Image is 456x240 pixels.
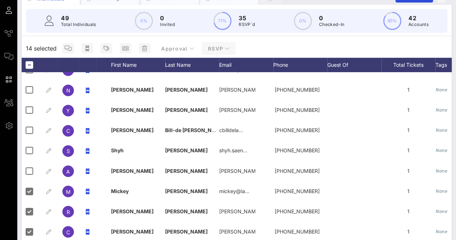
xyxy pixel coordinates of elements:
p: 0 [319,14,345,22]
span: +12024254287 [275,188,320,194]
p: 42 [408,14,429,22]
div: Total Tickets [381,58,435,72]
span: +18056606707 [275,127,320,133]
span: [PERSON_NAME] [111,127,154,133]
div: 1 [381,140,435,161]
p: [PERSON_NAME]@[PERSON_NAME]… [219,80,255,100]
span: RSVP [208,45,230,52]
p: RSVP`d [239,21,255,28]
p: Invited [160,21,175,28]
span: S [67,148,70,154]
p: mickey@la… [219,181,249,201]
span: [PERSON_NAME] [165,188,208,194]
span: [PERSON_NAME] [165,87,208,93]
span: Bill-de [PERSON_NAME] [165,127,225,133]
span: C [66,229,70,235]
span: [PERSON_NAME] [111,107,154,113]
span: Approval [161,45,194,52]
span: +12135099605 [275,87,320,93]
p: [PERSON_NAME]… [219,201,255,221]
span: [PERSON_NAME] [111,208,154,214]
button: RSVP [202,42,236,55]
span: [PERSON_NAME] [165,167,208,174]
p: shyh.saen… [219,140,247,161]
span: +12133214793 [275,167,320,174]
p: [PERSON_NAME].cha… [219,161,255,181]
span: +14242069932 [275,107,320,113]
span: [PERSON_NAME] [165,147,208,153]
button: Approval [155,42,200,55]
span: M [66,188,71,195]
div: 1 [381,181,435,201]
i: None [435,148,447,153]
div: 1 [381,100,435,120]
span: +13233251565 [275,228,320,234]
i: None [435,228,447,234]
span: [PERSON_NAME] [111,228,154,234]
div: 1 [381,161,435,181]
span: Shyh [111,147,124,153]
p: Checked-In [319,21,345,28]
span: N [66,87,70,93]
div: Email [219,58,273,72]
span: [PERSON_NAME] [111,167,154,174]
span: [PERSON_NAME] [165,208,208,214]
p: 35 [239,14,255,22]
div: 1 [381,201,435,221]
p: [PERSON_NAME]… [219,100,255,120]
p: cbilldela… [219,120,243,140]
div: 1 [381,120,435,140]
span: [PERSON_NAME] [165,107,208,113]
div: Last Name [165,58,219,72]
i: None [435,208,447,214]
span: [PERSON_NAME] [165,228,208,234]
span: R [67,209,70,215]
p: Total Individuals [61,21,96,28]
i: None [435,188,447,193]
span: C [66,128,70,134]
div: Phone [273,58,327,72]
p: Accounts [408,21,429,28]
span: +16024027193 [275,208,320,214]
i: None [435,107,447,113]
i: None [435,168,447,173]
div: Guest Of [327,58,381,72]
p: 49 [61,14,96,22]
p: 0 [160,14,175,22]
div: 1 [381,80,435,100]
span: A [66,168,70,174]
span: +15103319622 [275,147,320,153]
span: 14 selected [26,44,57,53]
span: [PERSON_NAME] [111,87,154,93]
div: First Name [111,58,165,72]
span: Mickey [111,188,129,194]
span: Y [66,108,70,114]
i: None [435,127,447,133]
i: None [435,87,447,92]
